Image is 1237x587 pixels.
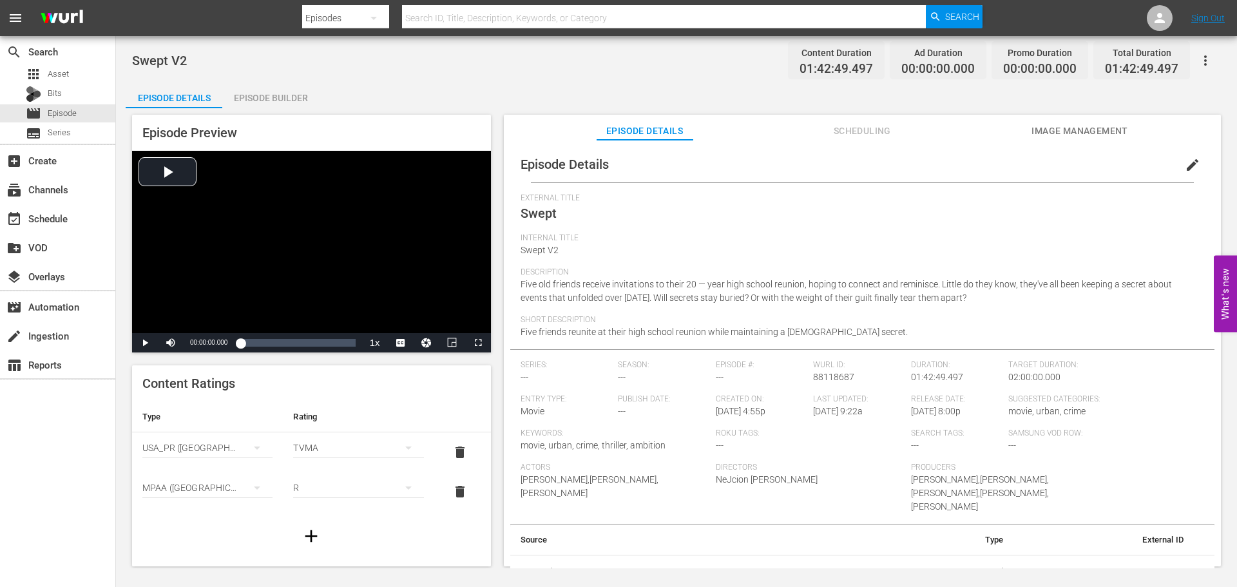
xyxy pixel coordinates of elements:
span: --- [618,406,626,416]
span: Producers [911,463,1100,473]
th: Rating [283,401,434,432]
span: Last Updated: [813,394,905,405]
span: delete [452,445,468,460]
th: Type [132,401,283,432]
button: Picture-in-Picture [439,333,465,352]
button: Fullscreen [465,333,491,352]
button: Episode Details [126,82,222,108]
span: Duration: [911,360,1002,370]
span: delete [452,484,468,499]
span: Search [6,44,22,60]
span: Episode #: [716,360,807,370]
span: Bits [48,87,62,100]
span: Samsung VOD Row: [1008,428,1100,439]
span: Asset [26,66,41,82]
span: Search Tags: [911,428,1002,439]
span: Ingestion [6,329,22,344]
div: Bits [26,86,41,102]
span: --- [521,372,528,382]
span: 01:42:49.497 [800,62,873,77]
div: R [293,470,423,506]
span: Suggested Categories: [1008,394,1197,405]
span: Series: [521,360,612,370]
span: Target Duration: [1008,360,1197,370]
div: TVMA [293,430,423,466]
button: Jump To Time [414,333,439,352]
span: Episode [48,107,77,120]
span: 00:00:00.000 [1003,62,1077,77]
div: Video Player [132,151,491,352]
span: Publish Date: [618,394,709,405]
span: Automation [6,300,22,315]
span: 01:42:49.497 [1105,62,1178,77]
span: 00:00:00.000 [901,62,975,77]
img: ans4CAIJ8jUAAAAAAAAAAAAAAAAAAAAAAAAgQb4GAAAAAAAAAAAAAAAAAAAAAAAAJMjXAAAAAAAAAAAAAAAAAAAAAAAAgAT5G... [31,3,93,34]
span: Roku Tags: [716,428,905,439]
span: Channels [6,182,22,198]
span: Entry Type: [521,394,612,405]
span: Image Management [1031,123,1128,139]
button: Search [926,5,983,28]
span: --- [911,440,919,450]
span: Scheduling [814,123,910,139]
button: Open Feedback Widget [1214,255,1237,332]
span: edit [1185,157,1200,173]
span: External Title [521,193,1198,204]
button: Episode Builder [222,82,319,108]
span: Created On: [716,394,807,405]
span: 00:00:00.000 [190,339,227,346]
span: Search [945,5,979,28]
div: Ad Duration [901,44,975,62]
th: External ID [1014,524,1194,555]
span: 01:42:49.497 [911,372,963,382]
button: Captions [388,333,414,352]
span: 02:00:00.000 [1008,372,1060,382]
span: [DATE] 4:55p [716,406,765,416]
span: NeJcion [PERSON_NAME] [716,474,818,485]
div: USA_PR ([GEOGRAPHIC_DATA]) [142,430,273,466]
span: Content Ratings [142,376,235,391]
span: Asset [48,68,69,81]
span: Actors [521,463,709,473]
span: Series [48,126,71,139]
th: Source [510,524,900,555]
span: Swept V2 [132,53,187,68]
span: [DATE] 8:00p [911,406,961,416]
div: MPAA ([GEOGRAPHIC_DATA]) [142,470,273,506]
span: Movie [521,406,544,416]
span: VOD [6,240,22,256]
span: Episode Details [597,123,693,139]
span: Five old friends receive invitations to their 20 — year high school reunion, hoping to connect an... [521,279,1172,303]
div: Promo Duration [1003,44,1077,62]
div: Progress Bar [240,339,355,347]
button: Playback Rate [362,333,388,352]
span: Episode Preview [142,125,237,140]
span: [PERSON_NAME],[PERSON_NAME],[PERSON_NAME],[PERSON_NAME],[PERSON_NAME] [911,474,1049,512]
span: Short Description [521,315,1198,325]
span: [DATE] 9:22a [813,406,863,416]
span: Swept V2 [521,245,559,255]
span: Five friends reunite at their high school reunion while maintaining a [DEMOGRAPHIC_DATA] secret. [521,327,908,337]
span: Swept [521,206,557,221]
span: Reports [6,358,22,373]
span: Schedule [6,211,22,227]
span: Directors [716,463,905,473]
a: Sign Out [1191,13,1225,23]
span: Series [26,126,41,141]
span: [PERSON_NAME],[PERSON_NAME],[PERSON_NAME] [521,474,658,498]
span: Release Date: [911,394,1002,405]
th: Type [900,524,1014,555]
span: --- [716,440,724,450]
span: Internal Title [521,233,1198,244]
button: Mute [158,333,184,352]
table: simple table [132,401,491,512]
div: Episode Builder [222,82,319,113]
span: Episode [26,106,41,121]
div: Episode Details [126,82,222,113]
span: Overlays [6,269,22,285]
button: delete [445,437,475,468]
span: movie, urban, crime [1008,406,1086,416]
span: Season: [618,360,709,370]
span: --- [618,372,626,382]
span: Create [6,153,22,169]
